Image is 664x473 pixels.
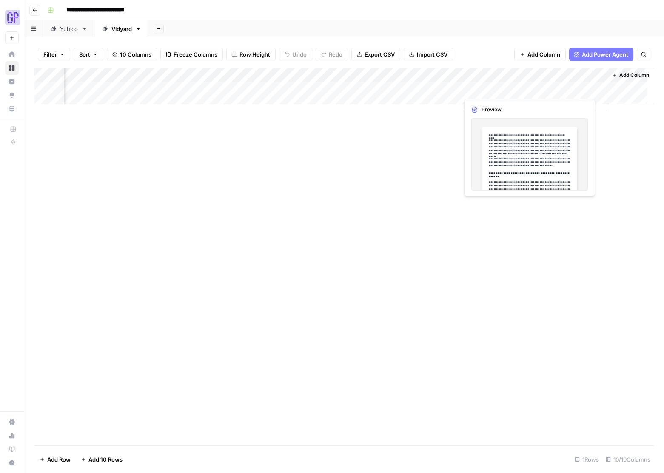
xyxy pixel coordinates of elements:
[571,453,602,466] div: 1 Rows
[608,70,653,81] button: Add Column
[160,48,223,61] button: Freeze Columns
[5,88,19,102] a: Opportunities
[79,50,90,59] span: Sort
[226,48,276,61] button: Row Height
[5,456,19,470] button: Help + Support
[5,48,19,61] a: Home
[60,25,78,33] div: Yubico
[5,442,19,456] a: Learning Hub
[88,455,123,464] span: Add 10 Rows
[279,48,312,61] button: Undo
[582,50,628,59] span: Add Power Agent
[43,50,57,59] span: Filter
[292,50,307,59] span: Undo
[111,25,132,33] div: Vidyard
[43,20,95,37] a: Yubico
[417,50,447,59] span: Import CSV
[95,20,148,37] a: Vidyard
[38,48,70,61] button: Filter
[569,48,633,61] button: Add Power Agent
[5,102,19,116] a: Your Data
[316,48,348,61] button: Redo
[602,453,654,466] div: 10/10 Columns
[107,48,157,61] button: 10 Columns
[404,48,453,61] button: Import CSV
[5,415,19,429] a: Settings
[5,7,19,28] button: Workspace: Growth Plays
[34,453,76,466] button: Add Row
[5,61,19,75] a: Browse
[74,48,103,61] button: Sort
[365,50,395,59] span: Export CSV
[174,50,217,59] span: Freeze Columns
[329,50,342,59] span: Redo
[47,455,71,464] span: Add Row
[351,48,400,61] button: Export CSV
[120,50,151,59] span: 10 Columns
[239,50,270,59] span: Row Height
[5,429,19,442] a: Usage
[619,71,649,79] span: Add Column
[5,10,20,25] img: Growth Plays Logo
[76,453,128,466] button: Add 10 Rows
[5,75,19,88] a: Insights
[514,48,566,61] button: Add Column
[527,50,560,59] span: Add Column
